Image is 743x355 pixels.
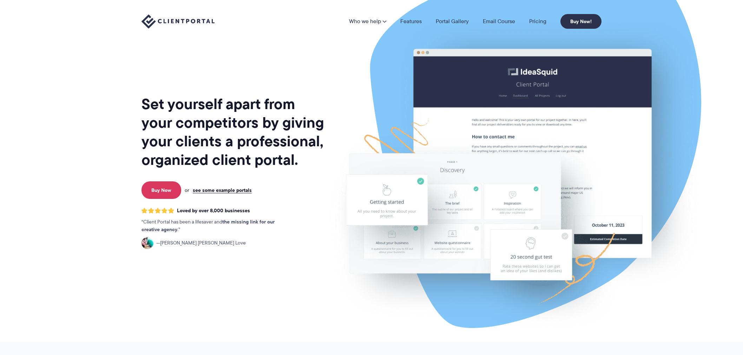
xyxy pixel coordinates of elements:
a: Buy Now! [560,14,601,29]
a: Features [400,19,422,24]
a: Email Course [483,19,515,24]
a: Portal Gallery [436,19,469,24]
a: Who we help [349,19,386,24]
strong: the missing link for our creative agency [142,218,275,233]
span: [PERSON_NAME] [PERSON_NAME] Love [156,239,246,247]
span: Loved by over 8,000 businesses [177,208,250,214]
span: or [185,187,189,193]
h1: Set yourself apart from your competitors by giving your clients a professional, organized client ... [142,95,326,169]
a: Buy Now [142,181,181,199]
p: Client Portal has been a lifesaver and . [142,218,289,234]
a: Pricing [529,19,546,24]
a: see some example portals [193,187,252,193]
